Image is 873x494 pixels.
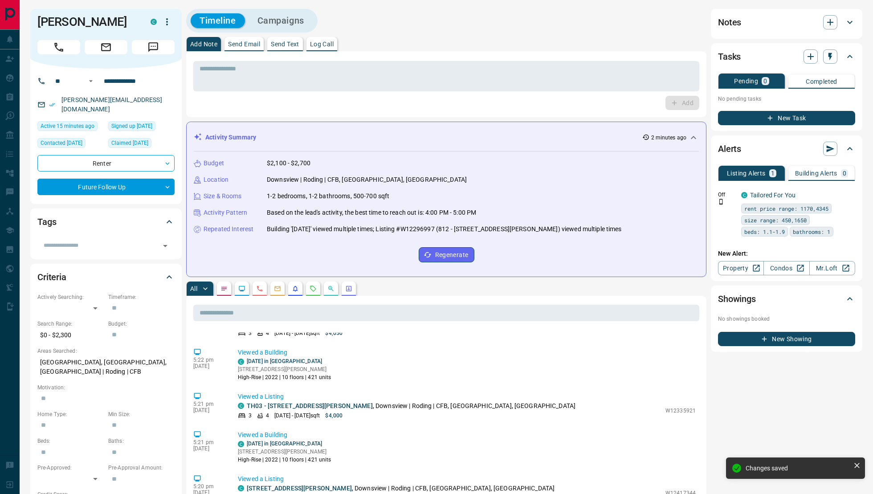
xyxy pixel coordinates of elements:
a: [DATE] in [GEOGRAPHIC_DATA] [247,358,322,364]
a: Tailored For You [750,192,795,199]
p: Min Size: [108,410,175,418]
a: Mr.Loft [809,261,855,275]
p: $4,000 [325,412,343,420]
div: Activity Summary2 minutes ago [194,129,699,146]
span: rent price range: 1170,4345 [744,204,828,213]
p: [STREET_ADDRESS][PERSON_NAME] [238,365,331,373]
p: Viewed a Building [238,430,696,440]
div: Notes [718,12,855,33]
p: 0 [843,170,846,176]
div: condos.ca [238,485,244,491]
a: Condos [763,261,809,275]
p: 4 [266,329,269,337]
svg: Opportunities [327,285,335,292]
p: Send Email [228,41,260,47]
span: Call [37,40,80,54]
button: Open [159,240,171,252]
p: Areas Searched: [37,347,175,355]
p: Building Alerts [795,170,837,176]
p: Activity Pattern [204,208,247,217]
p: Baths: [108,437,175,445]
span: size range: 450,1650 [744,216,807,225]
svg: Emails [274,285,281,292]
svg: Notes [220,285,228,292]
p: Based on the lead's activity, the best time to reach out is: 4:00 PM - 5:00 PM [267,208,476,217]
span: Email [85,40,127,54]
p: Completed [806,78,837,85]
p: Repeated Interest [204,225,253,234]
button: Campaigns [249,13,313,28]
div: Criteria [37,266,175,288]
p: Listing Alerts [727,170,766,176]
span: Contacted [DATE] [41,139,82,147]
p: Off [718,191,736,199]
p: Size & Rooms [204,192,242,201]
p: 3 [249,329,252,337]
p: Location [204,175,228,184]
p: [DATE] [193,407,224,413]
div: Sat Oct 01 2022 [108,121,175,134]
p: High-Rise | 2022 | 10 floors | 421 units [238,456,331,464]
p: No pending tasks [718,92,855,106]
h2: Showings [718,292,756,306]
p: Motivation: [37,384,175,392]
a: [DATE] in [GEOGRAPHIC_DATA] [247,441,322,447]
p: All [190,286,197,292]
h1: [PERSON_NAME] [37,15,137,29]
div: Tags [37,211,175,233]
p: [DATE] - [DATE] sqft [274,329,320,337]
h2: Notes [718,15,741,29]
p: 1 [771,170,775,176]
p: Pre-Approved: [37,464,104,472]
div: Renter [37,155,175,171]
p: 1-2 bedrooms, 1-2 bathrooms, 500-700 sqft [267,192,389,201]
div: Showings [718,288,855,310]
span: Signed up [DATE] [111,122,152,131]
div: Tue Jul 22 2025 [37,138,104,151]
p: New Alert: [718,249,855,258]
h2: Criteria [37,270,66,284]
p: Activity Summary [205,133,256,142]
div: Alerts [718,138,855,159]
span: Active 15 minutes ago [41,122,94,131]
p: Home Type: [37,410,104,418]
p: No showings booked [718,315,855,323]
p: [DATE] [193,445,224,452]
p: [GEOGRAPHIC_DATA], [GEOGRAPHIC_DATA], [GEOGRAPHIC_DATA] | Roding | CFB [37,355,175,379]
div: condos.ca [238,403,244,409]
p: , Downsview | Roding | CFB, [GEOGRAPHIC_DATA], [GEOGRAPHIC_DATA] [247,401,575,411]
p: High-Rise | 2022 | 10 floors | 421 units [238,373,331,381]
a: TH03 - [STREET_ADDRESS][PERSON_NAME] [247,402,373,409]
svg: Push Notification Only [718,199,724,205]
svg: Requests [310,285,317,292]
h2: Tasks [718,49,741,64]
span: Message [132,40,175,54]
button: Timeline [191,13,245,28]
span: bathrooms: 1 [793,227,830,236]
p: [DATE] [193,363,224,369]
p: 5:22 pm [193,357,224,363]
p: 4 [266,412,269,420]
p: Log Call [310,41,334,47]
h2: Tags [37,215,56,229]
button: New Showing [718,332,855,346]
div: Fri Sep 05 2025 [108,138,175,151]
p: W12335921 [665,407,696,415]
p: 5:20 pm [193,483,224,490]
p: Downsview | Roding | CFB, [GEOGRAPHIC_DATA], [GEOGRAPHIC_DATA] [267,175,467,184]
p: $2,100 - $2,700 [267,159,310,168]
button: Regenerate [419,247,474,262]
p: $0 - $2,300 [37,328,104,343]
div: condos.ca [238,359,244,365]
p: 0 [763,78,767,84]
button: Open [86,76,96,86]
div: condos.ca [151,19,157,25]
p: , Downsview | Roding | CFB, [GEOGRAPHIC_DATA], [GEOGRAPHIC_DATA] [247,484,555,493]
p: Timeframe: [108,293,175,301]
button: New Task [718,111,855,125]
p: [STREET_ADDRESS][PERSON_NAME] [238,448,331,456]
div: condos.ca [238,441,244,447]
svg: Agent Actions [345,285,352,292]
div: Wed Oct 15 2025 [37,121,104,134]
svg: Lead Browsing Activity [238,285,245,292]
